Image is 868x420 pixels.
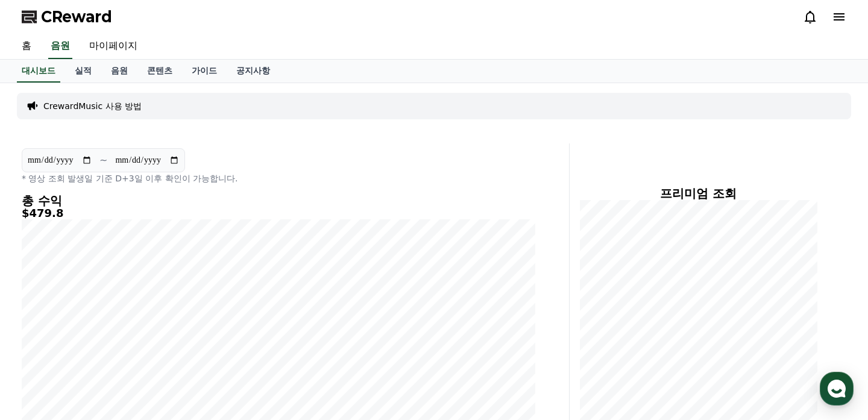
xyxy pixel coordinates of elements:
a: CrewardMusic 사용 방법 [43,100,142,112]
a: 실적 [65,60,101,83]
p: * 영상 조회 발생일 기준 D+3일 이후 확인이 가능합니다. [22,172,535,184]
a: 대시보드 [17,60,60,83]
a: 콘텐츠 [137,60,182,83]
a: CReward [22,7,112,27]
a: 음원 [101,60,137,83]
a: 공지사항 [227,60,280,83]
a: 홈 [12,34,41,59]
h4: 총 수익 [22,194,535,207]
p: ~ [99,153,107,168]
h5: $479.8 [22,207,535,219]
a: 음원 [48,34,72,59]
a: 가이드 [182,60,227,83]
span: CReward [41,7,112,27]
a: 마이페이지 [80,34,147,59]
h4: 프리미엄 조회 [579,187,817,200]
